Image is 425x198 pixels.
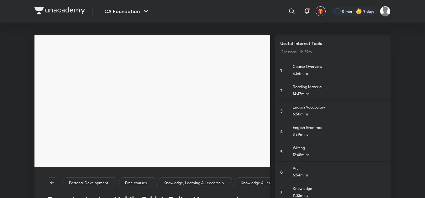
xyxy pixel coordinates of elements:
a: 2Reading Material14:47mins [275,80,391,101]
h6: 1 [280,67,289,74]
img: ansh jain [380,6,391,17]
a: 3English Vocabulary6:58mins [275,101,391,121]
p: Knowledge, Learning & Leadership [164,180,224,186]
p: Course Overview [293,64,386,69]
p: English Vocabulary [293,104,386,110]
p: Reading Material [293,84,386,90]
p: 4:56mins [293,71,386,76]
p: Free courses [125,180,147,186]
h6: 2 [280,87,289,94]
p: 6:58mins [293,111,386,117]
a: Knowledge, Learning & Leadership [163,180,225,186]
p: 12:48mins [293,152,386,158]
a: Knowledge & Learning [240,180,281,186]
a: Useful Internet Tools [280,40,386,47]
h6: 4 [280,128,289,135]
a: Free courses [124,180,148,186]
p: 3:59mins [293,132,386,137]
img: Company Logo [34,7,85,14]
a: 5Writing12:48mins [275,141,391,162]
p: Personal Development [69,180,108,186]
p: 6:54mins [293,172,386,178]
img: avatar [318,8,323,14]
a: 6Art6:54mins [275,162,391,182]
a: Company Logo [34,7,85,16]
p: Art [293,165,386,171]
h6: 7 [280,189,289,195]
h6: 6 [280,169,289,175]
button: avatar [316,6,326,16]
img: streak [356,8,362,14]
a: 4English Grammar3:59mins [275,121,391,141]
h6: 5 [280,148,289,155]
p: Knowledge & Learning [241,180,280,186]
button: CA Foundation [101,5,154,18]
p: English Grammar [293,125,386,130]
p: Knowledge [293,186,386,191]
p: Writing [293,145,386,151]
a: Personal Development [68,180,109,186]
h6: 3 [280,108,289,114]
p: 12 lessons • 1h 39m [280,49,386,55]
p: 14:47mins [293,91,386,97]
a: 1Course Overview4:56mins [275,60,391,80]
